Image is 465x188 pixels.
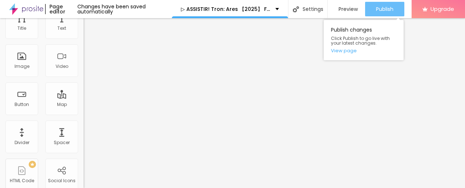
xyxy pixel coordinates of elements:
div: Publish changes [324,20,404,60]
span: Upgrade [430,6,454,12]
div: Map [57,102,67,107]
div: Text [57,26,66,31]
div: Social Icons [48,178,76,183]
img: Icone [293,6,299,12]
div: Changes have been saved automatically [77,4,172,14]
p: ▷ ASSISTIR! Tron: Ares 【2025】 Filme Completo Dublaado Online [181,7,270,12]
div: Page editor [45,4,77,14]
div: Video [56,64,68,69]
button: Publish [365,2,404,16]
span: Click Publish to go live with your latest changes. [331,36,396,45]
div: Spacer [54,140,70,145]
div: Button [15,102,29,107]
a: View page [331,48,396,53]
button: Preview [328,2,365,16]
div: Image [15,64,29,69]
div: Title [17,26,26,31]
iframe: Editor [84,18,465,188]
span: Preview [339,6,358,12]
div: Divider [15,140,29,145]
div: HTML Code [10,178,34,183]
span: Publish [376,6,393,12]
